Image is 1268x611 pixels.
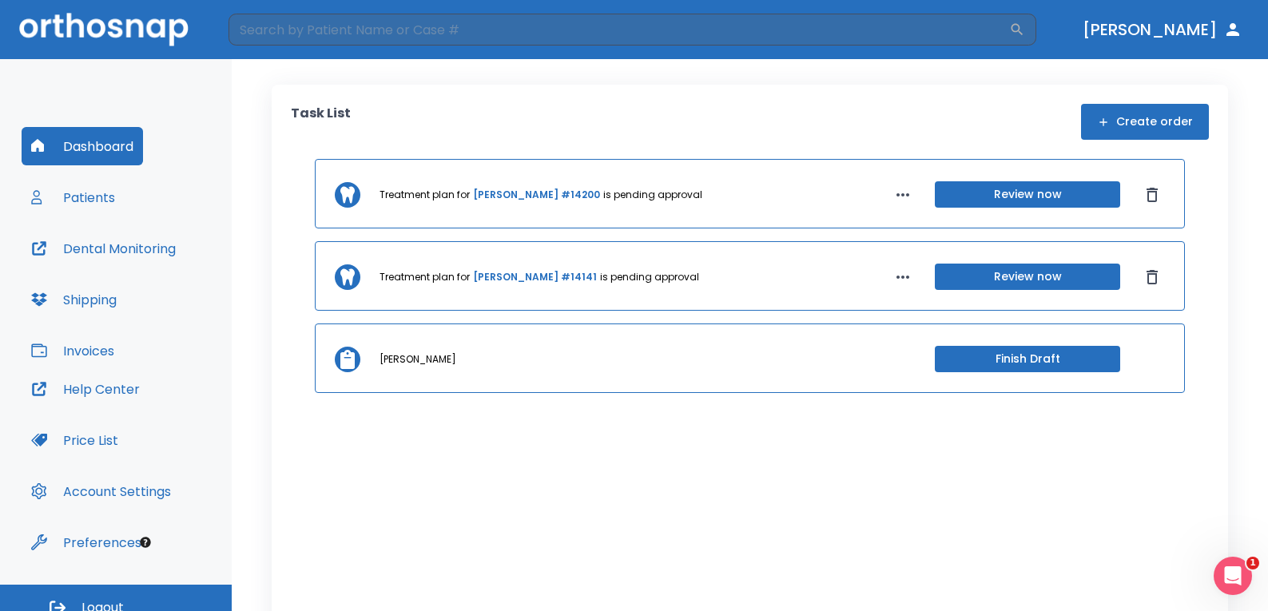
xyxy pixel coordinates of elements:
a: [PERSON_NAME] #14200 [473,188,600,202]
button: Dashboard [22,127,143,165]
button: Create order [1081,104,1209,140]
button: Dismiss [1139,182,1165,208]
p: is pending approval [600,270,699,284]
input: Search by Patient Name or Case # [229,14,1009,46]
button: Review now [935,181,1120,208]
button: Finish Draft [935,346,1120,372]
img: Orthosnap [19,13,189,46]
p: is pending approval [603,188,702,202]
button: Account Settings [22,472,181,510]
p: [PERSON_NAME] [380,352,456,367]
button: Invoices [22,331,124,370]
button: Price List [22,421,128,459]
button: Dental Monitoring [22,229,185,268]
button: Help Center [22,370,149,408]
button: [PERSON_NAME] [1076,15,1249,44]
a: [PERSON_NAME] #14141 [473,270,597,284]
button: Preferences [22,523,151,561]
button: Review now [935,264,1120,290]
button: Dismiss [1139,264,1165,290]
span: 1 [1246,557,1259,569]
button: Shipping [22,280,126,319]
p: Task List [291,104,351,140]
p: Treatment plan for [380,188,470,202]
iframe: Intercom live chat [1214,557,1252,595]
button: Patients [22,178,125,216]
p: Treatment plan for [380,270,470,284]
div: Tooltip anchor [138,535,153,550]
